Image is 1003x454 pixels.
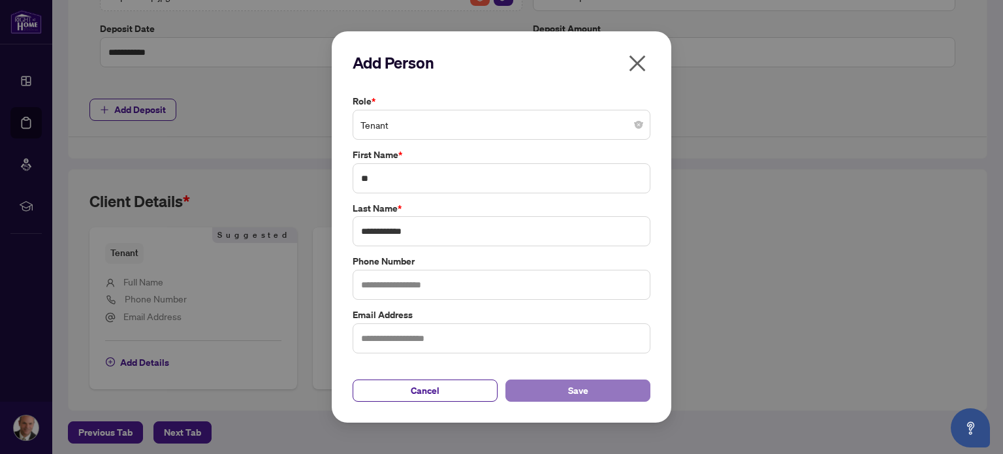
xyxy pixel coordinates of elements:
label: Role [353,94,650,108]
span: Cancel [411,380,439,401]
span: close [627,53,648,74]
span: Save [568,380,588,401]
button: Open asap [951,408,990,447]
label: Email Address [353,308,650,322]
button: Save [505,380,650,402]
h2: Add Person [353,52,650,73]
label: Last Name [353,201,650,216]
label: Phone Number [353,254,650,268]
span: Tenant [360,112,643,137]
label: First Name [353,148,650,162]
button: Cancel [353,380,498,402]
span: close-circle [635,121,643,129]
